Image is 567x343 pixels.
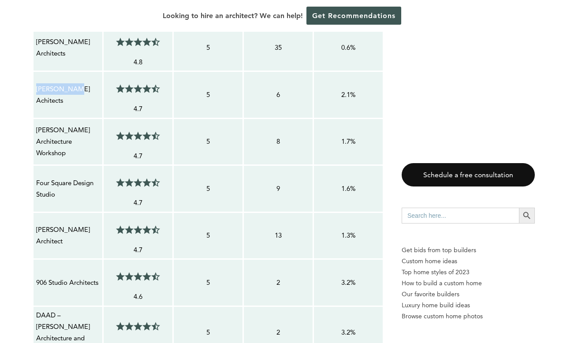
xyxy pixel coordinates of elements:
p: 4.8 [106,56,170,68]
p: 1.3% [317,230,380,241]
p: Get bids from top builders [402,245,535,256]
iframe: Drift Widget Chat Controller [398,280,556,332]
p: 4.7 [106,197,170,209]
p: 5 [176,277,240,288]
a: Schedule a free consultation [402,163,535,186]
p: 4.7 [106,150,170,162]
p: 5 [176,183,240,194]
p: 4.7 [106,244,170,256]
p: [PERSON_NAME] Achitects [36,83,100,107]
p: 906 Studio Architects [36,277,100,288]
p: 3.2% [317,277,380,288]
p: 4.7 [106,103,170,115]
p: 6 [246,89,310,101]
p: 4.6 [106,291,170,302]
p: 2 [246,277,310,288]
input: Search here... [402,208,519,224]
p: 2.1% [317,89,380,101]
p: 2 [246,327,310,338]
svg: Search [522,211,532,220]
p: [PERSON_NAME] Architects [36,36,100,60]
p: [PERSON_NAME] Architecture Workshop [36,124,100,159]
p: 0.6% [317,42,380,53]
p: 5 [176,327,240,338]
p: 1.6% [317,183,380,194]
a: Custom home ideas [402,256,535,267]
p: 5 [176,42,240,53]
p: 1.7% [317,136,380,147]
a: Get Recommendations [306,7,401,25]
p: 9 [246,183,310,194]
p: 13 [246,230,310,241]
p: 8 [246,136,310,147]
p: 35 [246,42,310,53]
p: Four Square Design Studio [36,177,100,201]
p: 5 [176,89,240,101]
a: How to build a custom home [402,278,535,289]
p: 5 [176,136,240,147]
p: 3.2% [317,327,380,338]
a: Top home styles of 2023 [402,267,535,278]
p: 5 [176,230,240,241]
p: [PERSON_NAME] Architect [36,224,100,247]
